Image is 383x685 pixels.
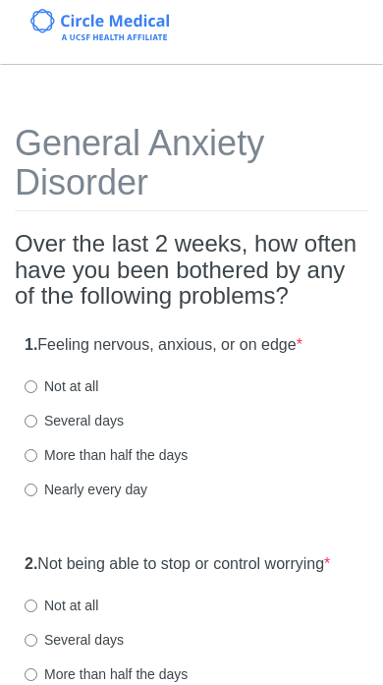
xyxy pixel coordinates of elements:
h2: Over the last 2 weeks, how often have you been bothered by any of the following problems? [15,231,368,309]
label: Several days [25,411,124,430]
label: Not at all [25,376,98,396]
label: Not at all [25,596,98,615]
input: Not at all [25,599,37,612]
input: Several days [25,415,37,428]
h1: General Anxiety Disorder [15,124,368,211]
label: Several days [25,630,124,650]
input: More than half the days [25,449,37,462]
input: Nearly every day [25,484,37,496]
label: More than half the days [25,664,188,684]
strong: 1. [25,336,37,353]
input: More than half the days [25,668,37,681]
strong: 2. [25,555,37,572]
label: More than half the days [25,445,188,465]
label: Feeling nervous, anxious, or on edge [25,334,302,357]
input: Not at all [25,380,37,393]
img: Circle Medical Logo [30,9,169,40]
label: Not being able to stop or control worrying [25,553,330,576]
label: Nearly every day [25,480,147,499]
input: Several days [25,634,37,647]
